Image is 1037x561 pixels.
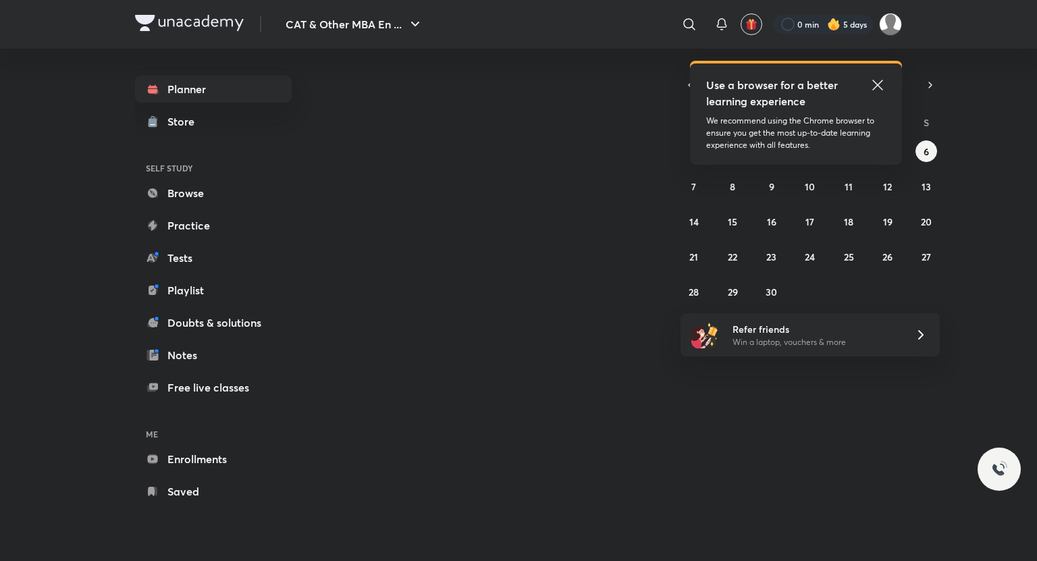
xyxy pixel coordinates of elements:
button: September 19, 2025 [877,211,899,232]
img: ttu [991,461,1007,477]
abbr: September 17, 2025 [805,215,814,228]
abbr: September 23, 2025 [766,250,776,263]
button: September 14, 2025 [683,211,705,232]
abbr: September 10, 2025 [805,180,815,193]
a: Planner [135,76,292,103]
a: Browse [135,180,292,207]
img: avatar [745,18,757,30]
button: September 7, 2025 [683,176,705,197]
img: Company Logo [135,15,244,31]
abbr: September 9, 2025 [769,180,774,193]
button: September 11, 2025 [838,176,859,197]
abbr: September 6, 2025 [924,145,929,158]
button: September 18, 2025 [838,211,859,232]
abbr: September 24, 2025 [805,250,815,263]
a: Doubts & solutions [135,309,292,336]
abbr: September 30, 2025 [766,286,777,298]
a: Saved [135,478,292,505]
button: September 20, 2025 [915,211,937,232]
button: September 26, 2025 [877,246,899,267]
button: September 30, 2025 [761,281,782,302]
abbr: September 12, 2025 [883,180,892,193]
abbr: September 21, 2025 [689,250,698,263]
abbr: September 20, 2025 [921,215,932,228]
a: Free live classes [135,374,292,401]
abbr: September 26, 2025 [882,250,893,263]
button: September 22, 2025 [722,246,743,267]
abbr: September 7, 2025 [691,180,696,193]
img: Nitin [879,13,902,36]
button: September 12, 2025 [877,176,899,197]
button: September 29, 2025 [722,281,743,302]
a: Playlist [135,277,292,304]
button: CAT & Other MBA En ... [277,11,431,38]
button: September 25, 2025 [838,246,859,267]
abbr: September 16, 2025 [767,215,776,228]
button: September 15, 2025 [722,211,743,232]
a: Company Logo [135,15,244,34]
button: September 13, 2025 [915,176,937,197]
button: September 6, 2025 [915,140,937,162]
a: Tests [135,244,292,271]
button: September 28, 2025 [683,281,705,302]
a: Notes [135,342,292,369]
button: September 9, 2025 [761,176,782,197]
abbr: September 8, 2025 [730,180,735,193]
abbr: September 13, 2025 [922,180,931,193]
button: September 17, 2025 [799,211,821,232]
button: avatar [741,14,762,35]
abbr: September 14, 2025 [689,215,699,228]
h5: Use a browser for a better learning experience [706,77,841,109]
button: September 8, 2025 [722,176,743,197]
abbr: September 19, 2025 [883,215,893,228]
h6: Refer friends [733,322,899,336]
abbr: September 18, 2025 [844,215,853,228]
abbr: September 28, 2025 [689,286,699,298]
img: streak [827,18,841,31]
abbr: September 27, 2025 [922,250,931,263]
a: Enrollments [135,446,292,473]
abbr: September 25, 2025 [844,250,854,263]
a: Practice [135,212,292,239]
button: September 23, 2025 [761,246,782,267]
button: September 21, 2025 [683,246,705,267]
img: referral [691,321,718,348]
h6: ME [135,423,292,446]
a: Store [135,108,292,135]
abbr: September 22, 2025 [728,250,737,263]
abbr: September 11, 2025 [845,180,853,193]
button: September 16, 2025 [761,211,782,232]
div: Store [167,113,203,130]
abbr: Saturday [924,116,929,129]
abbr: September 15, 2025 [728,215,737,228]
p: Win a laptop, vouchers & more [733,336,899,348]
p: We recommend using the Chrome browser to ensure you get the most up-to-date learning experience w... [706,115,886,151]
button: September 10, 2025 [799,176,821,197]
button: September 27, 2025 [915,246,937,267]
abbr: September 29, 2025 [728,286,738,298]
h6: SELF STUDY [135,157,292,180]
button: September 24, 2025 [799,246,821,267]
